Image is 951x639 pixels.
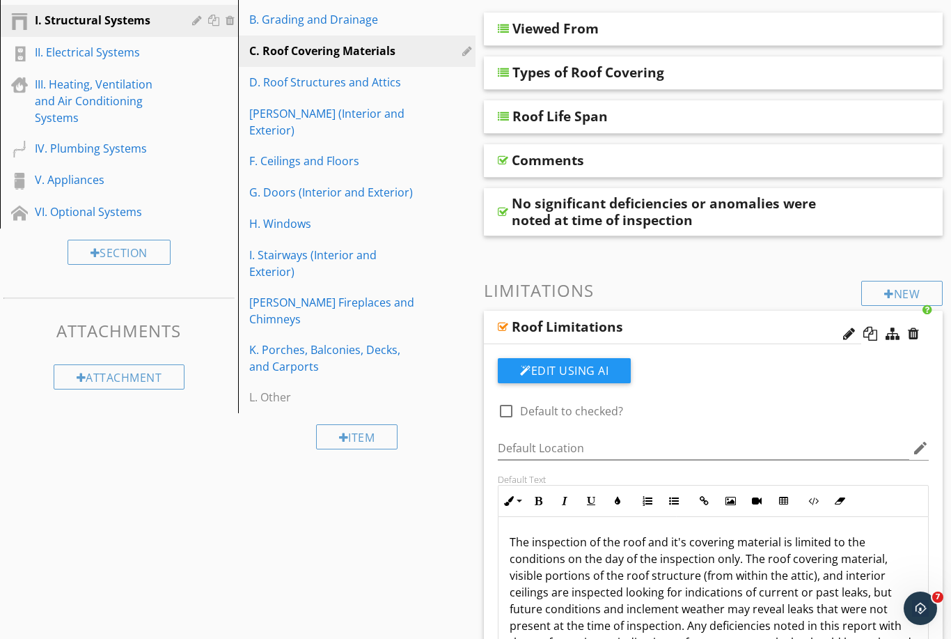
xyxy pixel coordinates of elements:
div: New [861,281,943,306]
iframe: Intercom live chat [904,592,937,625]
div: C. Roof Covering Materials [249,43,417,59]
div: Attachment [54,364,185,390]
button: Edit Using AI [498,358,631,383]
button: Ordered List [634,488,661,514]
div: I. Stairways (Interior and Exterior) [249,247,417,280]
button: Insert Video [744,488,770,514]
button: Code View [800,488,826,514]
div: [PERSON_NAME] (Interior and Exterior) [249,105,417,139]
button: Insert Image (⌘P) [717,488,744,514]
div: Comments [512,152,584,169]
div: B. Grading and Drainage [249,11,417,28]
button: Italic (⌘I) [551,488,578,514]
div: Types of Roof Covering [512,64,664,81]
div: I. Structural Systems [35,12,172,29]
div: Item [316,424,398,449]
button: Inline Style [498,488,525,514]
div: G. Doors (Interior and Exterior) [249,184,417,201]
div: IV. Plumbing Systems [35,140,172,157]
div: No significant deficiencies or anomalies were noted at time of inspection [512,195,835,229]
div: Section [68,240,171,265]
button: Underline (⌘U) [578,488,604,514]
button: Colors [604,488,631,514]
div: Roof Limitations [512,318,623,335]
button: Insert Link (⌘K) [691,488,717,514]
div: II. Electrical Systems [35,44,172,61]
input: Default Location [498,437,909,460]
span: 7 [932,592,943,603]
div: L. Other [249,389,417,406]
button: Insert Table [770,488,796,514]
div: [PERSON_NAME] Fireplaces and Chimneys [249,294,417,328]
i: edit [912,440,929,456]
button: Clear Formatting [826,488,853,514]
div: VI. Optional Systems [35,203,172,220]
div: K. Porches, Balconies, Decks, and Carports [249,341,417,375]
div: V. Appliances [35,171,172,188]
label: Default to checked? [520,404,623,418]
div: H. Windows [249,215,417,232]
h3: Limitations [484,281,943,300]
div: Viewed From [512,20,599,37]
button: Unordered List [661,488,687,514]
div: III. Heating, Ventilation and Air Conditioning Systems [35,76,172,126]
div: Roof Life Span [512,108,608,125]
div: Default Text [498,474,929,485]
button: Bold (⌘B) [525,488,551,514]
div: F. Ceilings and Floors [249,153,417,169]
div: D. Roof Structures and Attics [249,74,417,91]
